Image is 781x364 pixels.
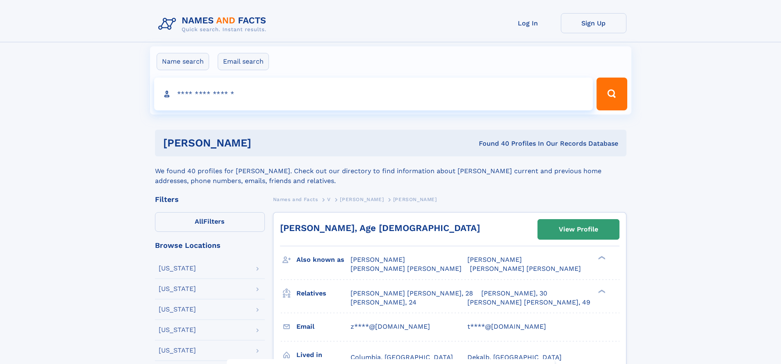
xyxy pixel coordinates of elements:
[273,194,318,204] a: Names and Facts
[296,253,351,267] h3: Also known as
[340,194,384,204] a: [PERSON_NAME]
[467,298,590,307] a: [PERSON_NAME] [PERSON_NAME], 49
[351,256,405,263] span: [PERSON_NAME]
[340,197,384,202] span: [PERSON_NAME]
[351,298,417,307] a: [PERSON_NAME], 24
[155,242,265,249] div: Browse Locations
[327,197,331,202] span: V
[351,353,453,361] span: Columbia, [GEOGRAPHIC_DATA]
[467,353,562,361] span: Dekalb, [GEOGRAPHIC_DATA]
[495,13,561,33] a: Log In
[163,138,365,148] h1: [PERSON_NAME]
[296,286,351,300] h3: Relatives
[157,53,209,70] label: Name search
[159,306,196,313] div: [US_STATE]
[327,194,331,204] a: V
[296,320,351,334] h3: Email
[538,220,619,239] a: View Profile
[597,78,627,110] button: Search Button
[296,348,351,362] h3: Lived in
[155,212,265,232] label: Filters
[195,217,203,225] span: All
[154,78,593,110] input: search input
[559,220,598,239] div: View Profile
[561,13,626,33] a: Sign Up
[218,53,269,70] label: Email search
[155,196,265,203] div: Filters
[351,289,473,298] a: [PERSON_NAME] [PERSON_NAME], 28
[470,265,581,272] span: [PERSON_NAME] [PERSON_NAME]
[280,223,480,233] a: [PERSON_NAME], Age [DEMOGRAPHIC_DATA]
[467,256,522,263] span: [PERSON_NAME]
[159,286,196,292] div: [US_STATE]
[596,255,606,261] div: ❯
[155,13,273,35] img: Logo Names and Facts
[159,327,196,333] div: [US_STATE]
[155,156,626,186] div: We found 40 profiles for [PERSON_NAME]. Check out our directory to find information about [PERSON...
[159,265,196,272] div: [US_STATE]
[481,289,547,298] a: [PERSON_NAME], 30
[351,265,462,272] span: [PERSON_NAME] [PERSON_NAME]
[596,288,606,294] div: ❯
[393,197,437,202] span: [PERSON_NAME]
[159,347,196,354] div: [US_STATE]
[365,139,618,148] div: Found 40 Profiles In Our Records Database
